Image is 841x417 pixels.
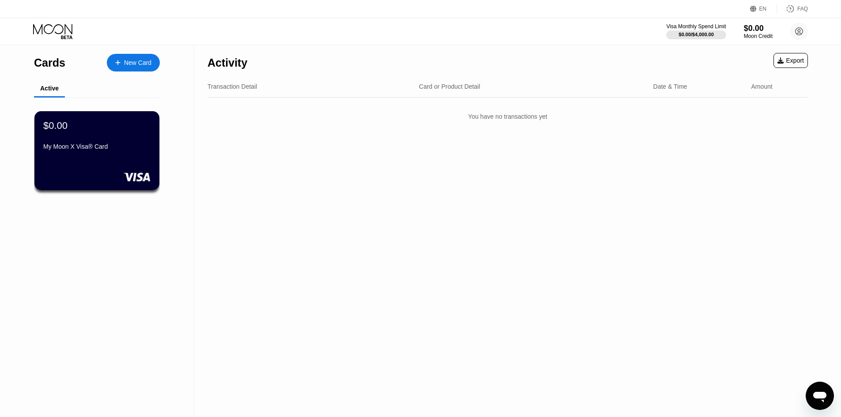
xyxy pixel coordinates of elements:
div: My Moon X Visa® Card [43,143,151,150]
div: Moon Credit [744,33,773,39]
div: You have no transactions yet [207,104,808,129]
div: EN [759,6,767,12]
div: Card or Product Detail [419,83,480,90]
div: Export [773,53,808,68]
div: FAQ [777,4,808,13]
div: Active [40,85,59,92]
div: Amount [751,83,772,90]
div: $0.00Moon Credit [744,24,773,39]
div: $0.00My Moon X Visa® Card [34,111,159,190]
div: Date & Time [653,83,687,90]
div: New Card [107,54,160,71]
iframe: Button to launch messaging window [806,382,834,410]
div: FAQ [797,6,808,12]
div: New Card [124,59,151,67]
div: Export [777,57,804,64]
div: Activity [207,56,247,69]
div: $0.00 [744,24,773,33]
div: Visa Monthly Spend Limit [666,23,726,30]
div: Visa Monthly Spend Limit$0.00/$4,000.00 [666,23,726,39]
div: $0.00 / $4,000.00 [679,32,714,37]
div: Cards [34,56,65,69]
div: EN [750,4,777,13]
div: $0.00 [43,120,68,131]
div: Transaction Detail [207,83,257,90]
